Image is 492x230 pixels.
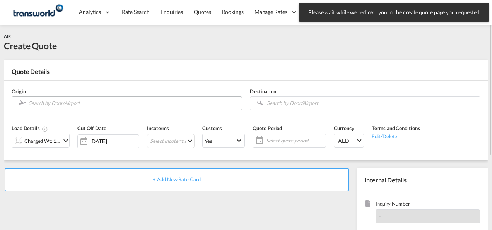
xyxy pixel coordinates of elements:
span: + Add New Rate Card [153,176,200,182]
input: Select [90,138,139,144]
div: Charged Wt: 1.00 KG [24,136,61,146]
md-select: Select Currency: د.إ AEDUnited Arab Emirates Dirham [334,134,364,148]
div: + Add New Rate Card [5,168,349,191]
span: Enquiries [161,9,183,15]
div: Internal Details [357,168,488,192]
md-icon: icon-chevron-down [61,136,70,145]
span: Bookings [222,9,244,15]
span: Load Details [12,125,48,131]
span: Quotes [194,9,211,15]
span: Customs [202,125,222,131]
span: Please wait while we redirect you to the create quote page you requested [306,9,482,16]
span: Quote Period [253,125,282,131]
md-select: Select Incoterms [147,134,195,148]
span: Currency [334,125,354,131]
div: Yes [205,138,212,144]
span: Terms and Conditions [372,125,420,131]
span: AIR [4,34,11,39]
div: Quote Details [4,67,488,80]
span: Incoterms [147,125,169,131]
div: Create Quote [4,39,57,52]
span: Rate Search [122,9,150,15]
span: Select quote period [266,137,324,144]
div: Edit/Delete [372,132,420,140]
input: Search by Door/Airport [267,96,476,110]
div: Charged Wt: 1.00 KGicon-chevron-down [12,134,70,148]
span: Select quote period [264,135,326,146]
span: Origin [12,88,26,94]
span: Inquiry Number [376,200,480,209]
span: - [379,213,381,220]
span: Analytics [79,8,101,16]
span: Cut Off Date [77,125,106,131]
span: AED [338,137,356,145]
md-icon: Chargeable Weight [42,126,48,132]
span: Destination [250,88,276,94]
md-select: Select Customs: Yes [202,134,245,148]
input: Search by Door/Airport [29,96,238,110]
img: f753ae806dec11f0841701cdfdf085c0.png [12,3,64,21]
md-icon: icon-calendar [253,136,262,145]
span: Manage Rates [255,8,287,16]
